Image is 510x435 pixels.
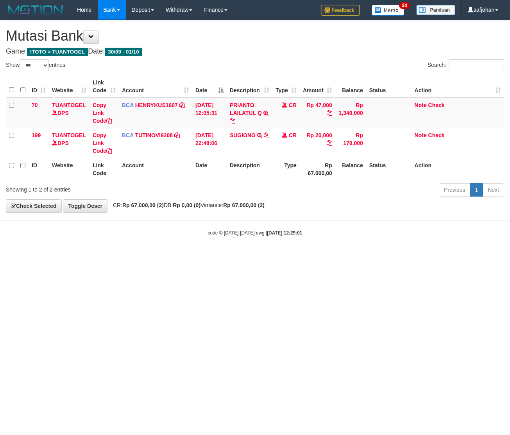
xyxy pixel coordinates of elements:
td: Rp 170,000 [335,128,366,158]
th: ID [29,158,49,180]
th: Action [412,158,504,180]
th: Status [366,158,412,180]
span: 70 [32,102,38,108]
span: ITOTO > TUANTOGEL [27,48,88,56]
th: Amount: activate to sort column ascending [300,75,335,98]
td: DPS [49,98,89,128]
th: Type [272,158,300,180]
a: TUANTOGEL [52,102,86,108]
small: code © [DATE]-[DATE] dwg | [208,230,302,236]
a: Copy Rp 47,000 to clipboard [327,110,332,116]
strong: Rp 67.000,00 (2) [223,202,265,208]
a: Previous [439,183,470,197]
a: Toggle Descr [63,199,107,213]
a: Copy Link Code [93,102,112,124]
div: Showing 1 to 2 of 2 entries [6,183,207,193]
a: Copy SUGIONO to clipboard [264,132,269,138]
img: panduan.png [416,5,455,15]
th: Link Code: activate to sort column ascending [89,75,119,98]
label: Show entries [6,59,65,71]
a: 1 [470,183,483,197]
th: Website [49,158,89,180]
a: SUGIONO [230,132,256,138]
td: [DATE] 12:05:31 [192,98,227,128]
strong: [DATE] 12:29:01 [267,230,302,236]
select: Showentries [20,59,49,71]
th: Action: activate to sort column ascending [412,75,504,98]
img: MOTION_logo.png [6,4,65,16]
th: Account: activate to sort column ascending [119,75,192,98]
a: Copy Link Code [93,132,112,154]
a: Copy Rp 20,000 to clipboard [327,140,332,146]
span: CR: DB: Variance: [109,202,265,208]
th: ID: activate to sort column ascending [29,75,49,98]
a: TUANTOGEL [52,132,86,138]
a: Copy TUTINOVI9208 to clipboard [174,132,180,138]
th: Rp 67.000,00 [300,158,335,180]
th: Balance [335,75,366,98]
td: Rp 20,000 [300,128,335,158]
span: CR [289,132,297,138]
input: Search: [449,59,504,71]
label: Search: [428,59,504,71]
span: 34 [399,2,410,9]
a: PRIANTO LAILATUL Q [230,102,262,116]
h4: Game: Date: [6,48,504,55]
a: HENRYKUS1607 [135,102,178,108]
span: 199 [32,132,41,138]
th: Description [227,158,272,180]
strong: Rp 67.000,00 (2) [122,202,164,208]
th: Type: activate to sort column ascending [272,75,300,98]
th: Balance [335,158,366,180]
th: Date [192,158,227,180]
img: Button%20Memo.svg [372,5,404,16]
th: Status [366,75,412,98]
td: Rp 47,000 [300,98,335,128]
th: Date: activate to sort column descending [192,75,227,98]
h1: Mutasi Bank [6,28,504,44]
th: Account [119,158,192,180]
strong: Rp 0,00 (0) [173,202,200,208]
img: Feedback.jpg [321,5,360,16]
a: Note [415,132,427,138]
th: Website: activate to sort column ascending [49,75,89,98]
a: Next [483,183,504,197]
a: Check Selected [6,199,62,213]
a: TUTINOVI9208 [135,132,173,138]
td: Rp 1,340,000 [335,98,366,128]
a: Note [415,102,427,108]
td: [DATE] 22:48:06 [192,128,227,158]
a: Check [428,132,445,138]
span: 30/09 - 01/10 [105,48,142,56]
td: DPS [49,128,89,158]
th: Description: activate to sort column ascending [227,75,272,98]
span: BCA [122,132,134,138]
a: Check [428,102,445,108]
th: Link Code [89,158,119,180]
span: CR [289,102,297,108]
a: Copy PRIANTO LAILATUL Q to clipboard [230,118,235,124]
span: BCA [122,102,134,108]
a: Copy HENRYKUS1607 to clipboard [179,102,185,108]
